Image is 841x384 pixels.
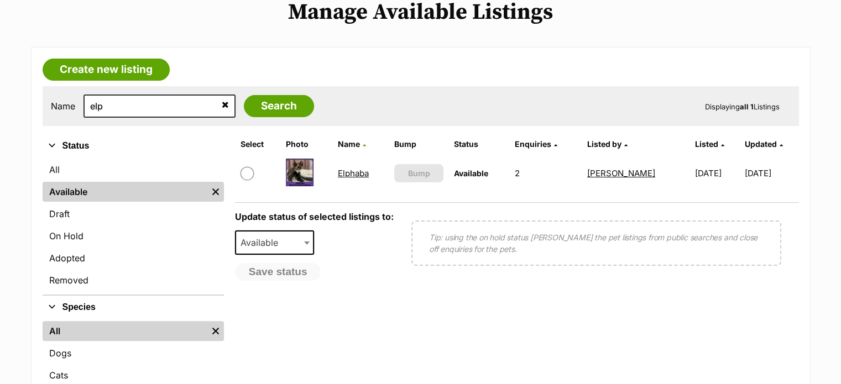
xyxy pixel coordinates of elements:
button: Species [43,300,224,314]
span: Displaying Listings [705,102,780,111]
th: Bump [390,135,448,153]
a: Create new listing [43,59,170,81]
a: [PERSON_NAME] [587,168,655,178]
span: Listed [695,139,718,149]
a: Draft [43,204,224,224]
span: Bump [408,167,430,179]
span: Name [338,139,360,149]
button: Status [43,139,224,153]
span: Updated [745,139,777,149]
a: All [43,160,224,180]
a: Listed [695,139,724,149]
a: Enquiries [515,139,557,149]
a: Dogs [43,343,224,363]
th: Photo [281,135,332,153]
span: Available [235,230,315,255]
span: translation missing: en.admin.listings.index.attributes.enquiries [515,139,551,149]
strong: all 1 [740,102,754,111]
a: Updated [745,139,783,149]
a: Remove filter [207,321,224,341]
button: Bump [394,164,444,182]
td: [DATE] [745,154,798,192]
td: [DATE] [691,154,744,192]
a: On Hold [43,226,224,246]
a: Available [43,182,207,202]
button: Save status [235,263,321,281]
a: Name [338,139,366,149]
a: Elphaba [338,168,369,178]
span: Listed by [587,139,621,149]
a: Remove filter [207,182,224,202]
th: Select [236,135,281,153]
p: Tip: using the on hold status [PERSON_NAME] the pet listings from public searches and close off e... [429,232,764,255]
a: Adopted [43,248,224,268]
td: 2 [510,154,582,192]
label: Name [51,101,75,111]
div: Status [43,157,224,294]
th: Status [449,135,509,153]
label: Update status of selected listings to: [235,211,394,222]
span: Available [453,169,488,178]
input: Search [244,95,314,117]
a: Removed [43,270,224,290]
a: All [43,321,207,341]
a: Listed by [587,139,628,149]
span: Available [236,235,289,250]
